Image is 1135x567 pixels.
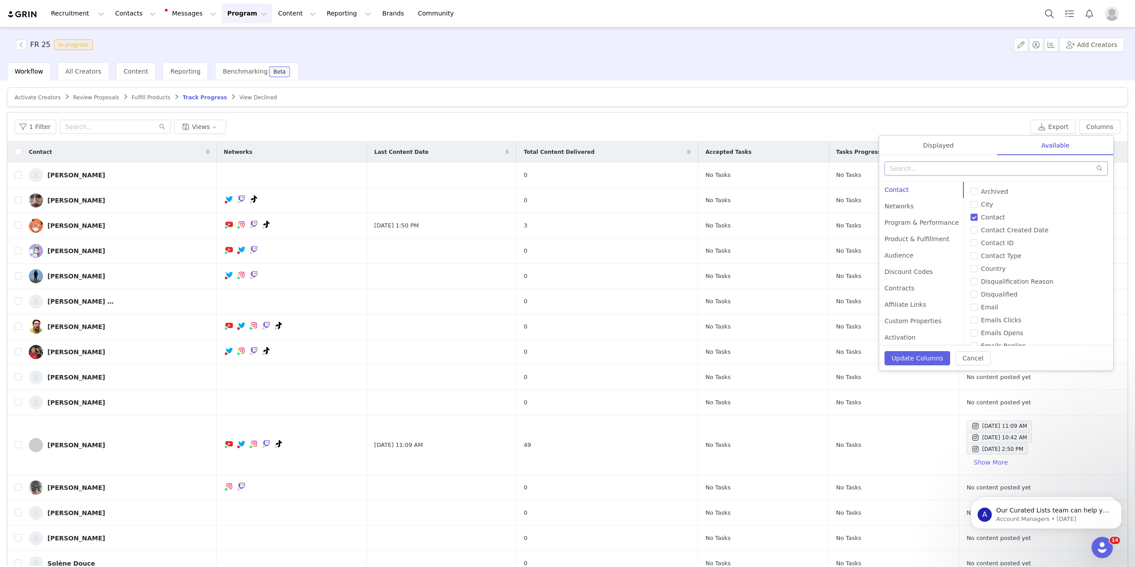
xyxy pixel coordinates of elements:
span: Networks [224,148,252,156]
span: 14 [1110,537,1120,544]
div: [PERSON_NAME] [47,535,105,542]
div: Discount Codes [879,264,964,280]
div: No Tasks [836,246,952,255]
a: [PERSON_NAME] [29,395,210,410]
div: Contact [879,182,964,198]
span: Workflow [15,68,43,75]
span: View Declined [239,94,277,101]
a: Community [413,4,463,23]
a: [PERSON_NAME] [29,193,210,207]
img: 6a87f05f-060b-454c-8c40-95ac3b742153--s.jpg [29,294,43,309]
button: Cancel [955,351,990,365]
i: icon: search [1096,165,1103,172]
a: Brands [377,4,412,23]
div: Networks [879,198,964,215]
span: Archived [978,188,1012,195]
button: Messages [161,4,221,23]
div: No Tasks [836,534,952,543]
div: No Tasks [836,297,952,306]
button: Recruitment [46,4,110,23]
img: 65a071ad-0d2e-4e71-bf1a-ee389734624b--s.jpg [29,168,43,182]
img: 18e0436b-b37d-4873-9563-3d07c0e6714f.jpg [29,481,43,495]
span: In progress [54,39,93,50]
div: Beta [274,69,286,74]
span: 0 [524,246,527,255]
button: Columns [1079,120,1120,134]
div: [PERSON_NAME] [47,222,105,229]
input: Search... [885,161,1108,176]
div: No content posted yet [967,373,1117,382]
div: No Tasks [836,483,952,492]
button: Reporting [321,4,376,23]
div: [PERSON_NAME] [47,172,105,179]
span: Contact [978,214,1009,221]
div: Activation [879,329,964,346]
span: Activate Creators [15,94,61,101]
span: Contact Created Date [978,227,1052,234]
img: c2fd8eb3-a70a-4deb-b1d1-573d4ad2ef05.jpg [29,320,43,334]
span: 0 [524,508,527,517]
button: Search [1040,4,1059,23]
span: Fulfill Products [132,94,170,101]
button: 1 Filter [15,120,56,134]
a: [PERSON_NAME] [29,506,210,520]
img: placeholder-profile.jpg [1105,7,1119,21]
span: 0 [524,373,527,382]
div: No Tasks [705,373,822,382]
div: No Tasks [836,348,952,356]
span: City [978,201,997,208]
div: [PERSON_NAME] [47,399,105,406]
img: instagram.svg [226,483,233,490]
a: [PERSON_NAME] [29,168,210,182]
div: [DATE] 11:09 AM [971,421,1027,431]
img: instagram.svg [238,347,245,354]
span: Total Content Delivered [524,148,595,156]
div: Affiliate Links [879,297,964,313]
span: Contact Type [978,252,1025,259]
img: 134ba836-d541-4c50-9ef7-e83140df6358--s.jpg [29,395,43,410]
img: 1eb8c66e-6b3c-4cc9-9a11-8f6c9bfa6b93.jpg [29,219,43,233]
div: [PERSON_NAME] [47,374,105,381]
span: Content [124,68,149,75]
div: No Tasks [705,534,822,543]
div: [DATE] 10:42 AM [971,432,1027,443]
div: No Tasks [705,221,822,230]
span: Emails Opens [978,329,1027,336]
button: Profile [1100,7,1128,21]
div: No Tasks [705,322,822,331]
div: [PERSON_NAME] [47,348,105,356]
span: All Creators [65,68,101,75]
a: [PERSON_NAME] [29,481,210,495]
span: 0 [524,272,527,281]
span: 0 [524,297,527,306]
i: icon: search [159,124,165,130]
div: Displayed [879,136,998,156]
div: [PERSON_NAME] AIT BAALLA [47,298,114,305]
div: No Tasks [705,246,822,255]
span: [object Object] [16,39,96,50]
iframe: Intercom live chat [1092,537,1113,558]
span: Email [978,304,1002,311]
a: [PERSON_NAME] [29,531,210,545]
span: 0 [524,348,527,356]
div: No Tasks [705,196,822,205]
span: Review Proposals [73,94,119,101]
img: instagram.svg [238,271,245,278]
span: Contact [29,148,52,156]
div: [PERSON_NAME] [47,273,105,280]
input: Search... [60,120,171,134]
a: [PERSON_NAME] [29,219,210,233]
span: Last Content Date [374,148,429,156]
div: No Tasks [836,373,952,382]
img: 472936ca-92d6-4a91-ba6e-716e9765988d.jpg [29,345,43,359]
img: d19f2de9-a5f4-49fc-a104-0313dbe320d9--s.jpg [29,506,43,520]
span: 0 [524,171,527,180]
div: No Tasks [836,322,952,331]
span: 3 [524,221,527,230]
div: [PERSON_NAME] [47,197,105,204]
span: Benchmarking [223,68,267,75]
div: No content posted yet [967,398,1117,407]
a: [PERSON_NAME] AIT BAALLA [29,294,210,309]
